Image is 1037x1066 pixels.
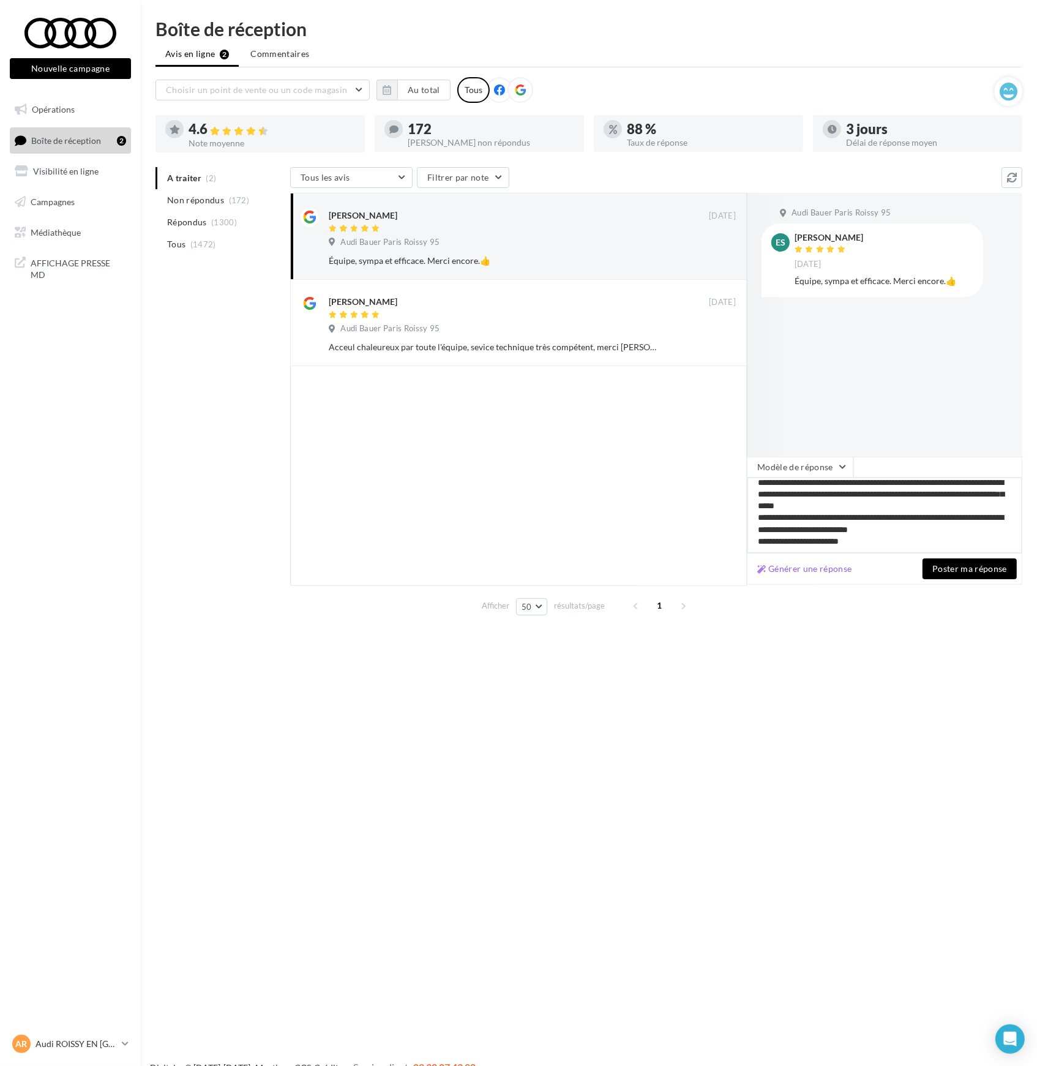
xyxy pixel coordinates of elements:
button: Poster ma réponse [923,558,1017,579]
div: 2 [117,136,126,146]
button: Générer une réponse [752,561,857,576]
div: Boîte de réception [155,20,1022,38]
span: Tous les avis [301,172,350,182]
span: AFFICHAGE PRESSE MD [31,255,126,281]
span: Boîte de réception [31,135,101,145]
div: [PERSON_NAME] [329,209,397,222]
a: AR Audi ROISSY EN [GEOGRAPHIC_DATA] [10,1032,131,1056]
button: Au total [376,80,451,100]
button: Modèle de réponse [747,457,853,478]
span: [DATE] [795,259,822,270]
div: Taux de réponse [627,138,793,147]
span: Commentaires [250,48,309,60]
span: Visibilité en ligne [33,166,99,176]
span: Choisir un point de vente ou un code magasin [166,84,347,95]
button: 50 [516,598,547,615]
div: [PERSON_NAME] [795,233,863,242]
span: Afficher [482,600,509,612]
div: [PERSON_NAME] [329,296,397,308]
div: Acceul chaleureux par toute l'équipe, sevice technique très compétent, merci [PERSON_NAME] [329,341,656,353]
span: AR [16,1038,28,1050]
div: Délai de réponse moyen [846,138,1013,147]
span: résultats/page [554,600,605,612]
a: Médiathèque [7,220,133,246]
div: 3 jours [846,122,1013,136]
span: [DATE] [709,297,736,308]
span: Médiathèque [31,227,81,237]
p: Audi ROISSY EN [GEOGRAPHIC_DATA] [36,1038,117,1050]
span: Tous [167,238,185,250]
div: Open Intercom Messenger [995,1024,1025,1054]
div: 4.6 [189,122,355,137]
span: ES [776,236,785,249]
span: (172) [229,195,250,205]
span: Audi Bauer Paris Roissy 95 [340,237,440,248]
button: Tous les avis [290,167,413,188]
div: Équipe, sympa et efficace. Merci encore.👍 [329,255,656,267]
span: [DATE] [709,211,736,222]
span: Campagnes [31,197,75,207]
span: (1300) [211,217,237,227]
div: Tous [457,77,490,103]
a: AFFICHAGE PRESSE MD [7,250,133,286]
button: Choisir un point de vente ou un code magasin [155,80,370,100]
div: Équipe, sympa et efficace. Merci encore.👍 [795,275,973,287]
button: Filtrer par note [417,167,509,188]
div: [PERSON_NAME] non répondus [408,138,574,147]
button: Nouvelle campagne [10,58,131,79]
a: Boîte de réception2 [7,127,133,154]
button: Au total [397,80,451,100]
span: Répondus [167,216,207,228]
span: Audi Bauer Paris Roissy 95 [340,323,440,334]
a: Opérations [7,97,133,122]
span: Opérations [32,104,75,114]
a: Visibilité en ligne [7,159,133,184]
div: Note moyenne [189,139,355,148]
div: 88 % [627,122,793,136]
span: 50 [522,602,532,612]
div: 172 [408,122,574,136]
span: 1 [650,596,670,615]
span: (1472) [190,239,216,249]
span: Audi Bauer Paris Roissy 95 [792,208,891,219]
a: Campagnes [7,189,133,215]
span: Non répondus [167,194,224,206]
